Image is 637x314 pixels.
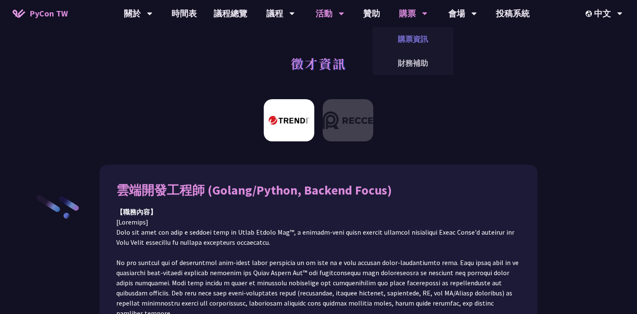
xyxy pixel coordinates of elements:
[4,3,76,24] a: PyCon TW
[323,99,373,141] img: Recce | join us
[13,9,25,18] img: Home icon of PyCon TW 2025
[264,99,314,141] img: 趨勢科技 Trend Micro
[116,181,521,198] div: 雲端開發工程師 (Golang/Python, Backend Focus)
[29,7,68,20] span: PyCon TW
[586,11,594,17] img: Locale Icon
[372,29,453,49] a: 購票資訊
[372,53,453,73] a: 財務補助
[291,51,346,76] h1: 徵才資訊
[116,207,521,217] div: 【職務內容】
